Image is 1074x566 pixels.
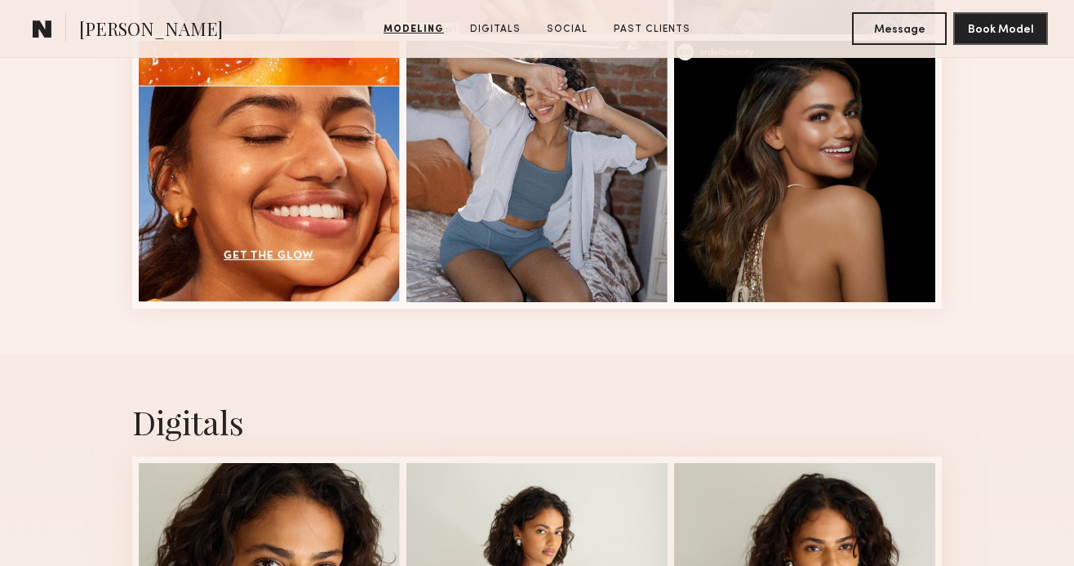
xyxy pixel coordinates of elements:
span: [PERSON_NAME] [79,16,223,45]
a: Past Clients [607,22,697,37]
a: Book Model [953,21,1048,35]
button: Book Model [953,12,1048,45]
div: Digitals [132,400,942,443]
a: Social [540,22,594,37]
button: Message [852,12,947,45]
a: Modeling [377,22,450,37]
a: Digitals [464,22,527,37]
